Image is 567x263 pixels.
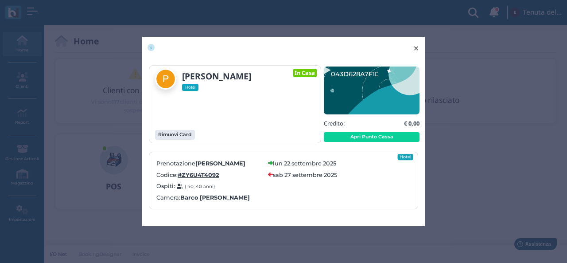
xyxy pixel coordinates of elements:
text: 043D628A7F1D91 [331,70,386,78]
label: Codice: [156,171,263,179]
b: [PERSON_NAME] [195,160,245,167]
span: Hotel [182,84,199,91]
a: #ZY6U4T4092 [178,171,219,179]
b: € 0,00 [404,119,419,127]
b: In Casa [295,69,315,77]
div: Hotel [398,154,413,160]
label: sab 27 settembre 2025 [273,171,337,179]
img: Pieter Ravensberg [155,68,176,90]
span: Assistenza [26,7,58,14]
button: Apri Punto Cassa [324,132,419,142]
label: Ospiti: [156,182,263,190]
b: #ZY6U4T4092 [178,172,219,178]
h5: Credito: [324,120,345,126]
button: Rimuovi Card [155,130,195,140]
label: Camera: [156,193,250,202]
small: ( 40, 40 anni) [185,184,215,189]
b: [PERSON_NAME] [182,70,251,82]
label: lun 22 settembre 2025 [273,159,336,168]
b: Barco [PERSON_NAME] [180,193,250,202]
span: × [413,43,419,54]
label: Prenotazione [156,159,263,168]
a: [PERSON_NAME] Hotel [155,68,273,91]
